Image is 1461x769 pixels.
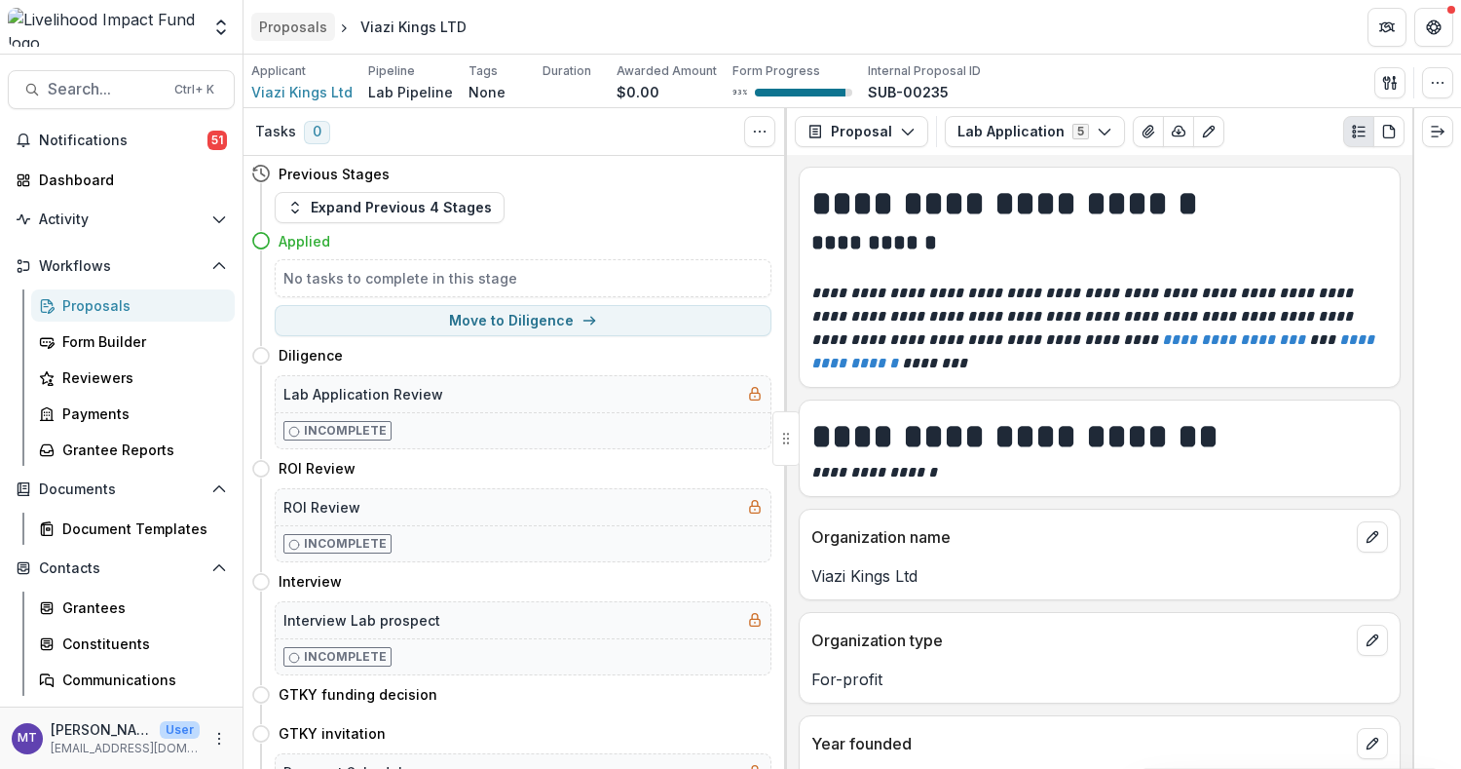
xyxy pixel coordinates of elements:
[51,740,200,757] p: [EMAIL_ADDRESS][DOMAIN_NAME]
[283,497,360,518] h5: ROI Review
[304,648,387,666] p: Incomplete
[811,668,1388,691] p: For-profit
[170,79,218,100] div: Ctrl + K
[1133,116,1164,147] button: View Attached Files
[39,481,204,498] span: Documents
[62,404,219,424] div: Payments
[8,125,235,156] button: Notifications51
[279,345,343,365] h4: Diligence
[8,250,235,282] button: Open Workflows
[468,82,506,102] p: None
[1373,116,1405,147] button: PDF view
[868,62,981,80] p: Internal Proposal ID
[304,422,387,440] p: Incomplete
[279,458,356,479] h4: ROI Review
[1357,728,1388,759] button: edit
[207,131,227,150] span: 51
[31,434,235,466] a: Grantee Reports
[31,362,235,394] a: Reviewers
[8,474,235,505] button: Open Documents
[18,732,37,745] div: Muthoni Thuo
[945,116,1125,147] button: Lab Application5
[207,8,235,47] button: Open entity switcher
[744,116,775,147] button: Toggle View Cancelled Tasks
[617,82,659,102] p: $0.00
[1357,625,1388,656] button: edit
[39,133,207,149] span: Notifications
[1343,116,1374,147] button: Plaintext view
[368,62,415,80] p: Pipeline
[160,721,200,739] p: User
[8,204,235,235] button: Open Activity
[8,704,235,735] button: Open Data & Reporting
[1357,521,1388,553] button: edit
[360,17,467,37] div: Viazi Kings LTD
[31,664,235,696] a: Communications
[62,440,219,460] div: Grantee Reports
[251,62,306,80] p: Applicant
[811,629,1349,652] p: Organization type
[275,192,505,223] button: Expand Previous 4 Stages
[279,723,386,744] h4: GTKY invitation
[1422,116,1453,147] button: Expand right
[259,17,327,37] div: Proposals
[8,164,235,196] a: Dashboard
[31,513,235,545] a: Document Templates
[8,70,235,109] button: Search...
[39,211,204,228] span: Activity
[31,326,235,358] a: Form Builder
[368,82,453,102] p: Lab Pipeline
[795,116,928,147] button: Proposal
[811,564,1388,588] p: Viazi Kings Ltd
[51,719,152,740] p: [PERSON_NAME]
[811,732,1349,755] p: Year founded
[251,82,353,102] a: Viazi Kings Ltd
[1193,116,1224,147] button: Edit as form
[31,398,235,430] a: Payments
[207,727,231,750] button: More
[255,124,296,140] h3: Tasks
[732,62,820,80] p: Form Progress
[8,8,200,47] img: Livelihood Impact Fund logo
[8,553,235,584] button: Open Contacts
[31,592,235,624] a: Grantees
[275,305,771,336] button: Move to Diligence
[304,121,330,144] span: 0
[62,295,219,316] div: Proposals
[62,519,219,539] div: Document Templates
[1414,8,1453,47] button: Get Help
[62,634,219,654] div: Constituents
[1367,8,1406,47] button: Partners
[39,560,204,577] span: Contacts
[283,268,763,288] h5: No tasks to complete in this stage
[732,86,747,99] p: 93 %
[304,535,387,553] p: Incomplete
[251,13,335,41] a: Proposals
[868,82,949,102] p: SUB-00235
[62,331,219,352] div: Form Builder
[31,289,235,322] a: Proposals
[48,80,163,98] span: Search...
[617,62,717,80] p: Awarded Amount
[279,684,437,705] h4: GTKY funding decision
[279,571,342,592] h4: Interview
[543,62,591,80] p: Duration
[62,670,219,690] div: Communications
[468,62,498,80] p: Tags
[39,258,204,275] span: Workflows
[31,628,235,660] a: Constituents
[251,13,474,41] nav: breadcrumb
[62,367,219,388] div: Reviewers
[39,170,219,190] div: Dashboard
[279,231,330,251] h4: Applied
[283,384,443,404] h5: Lab Application Review
[279,164,390,184] h4: Previous Stages
[283,610,440,631] h5: Interview Lab prospect
[62,597,219,618] div: Grantees
[811,525,1349,549] p: Organization name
